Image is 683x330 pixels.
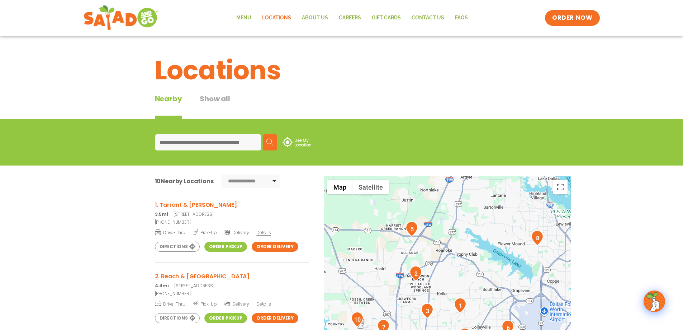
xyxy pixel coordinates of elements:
[155,177,161,185] span: 10
[297,10,333,26] a: About Us
[84,4,159,32] img: new-SAG-logo-768×292
[155,200,309,218] a: 1. Tarrant & [PERSON_NAME] 3.5mi[STREET_ADDRESS]
[454,298,466,313] div: 1
[351,312,364,327] div: 10
[257,10,297,26] a: Locations
[252,242,298,252] a: Order Delivery
[155,177,214,186] div: Nearby Locations
[231,10,473,26] nav: Menu
[193,229,217,236] span: Pick-Up
[155,272,309,281] h3: 2. Beach & [GEOGRAPHIC_DATA]
[155,313,200,323] a: Directions
[644,291,664,311] img: wpChatIcon
[155,283,169,289] strong: 4.4mi
[256,229,271,236] span: Details
[155,93,182,119] div: Nearby
[352,180,389,194] button: Show satellite imagery
[155,211,309,218] p: [STREET_ADDRESS]
[155,300,185,307] span: Drive-Thru
[155,211,168,217] strong: 3.5mi
[155,298,309,307] a: Drive-Thru Pick-Up Delivery Details
[266,139,274,146] img: search.svg
[450,10,473,26] a: FAQs
[256,301,271,307] span: Details
[333,10,366,26] a: Careers
[155,93,248,119] div: Tabbed content
[545,10,599,26] a: ORDER NOW
[531,230,544,246] div: 8
[155,51,528,90] h1: Locations
[409,266,422,281] div: 2
[155,219,309,226] a: [PHONE_NUMBER]
[155,283,309,289] p: [STREET_ADDRESS]
[155,291,309,297] a: [PHONE_NUMBER]
[252,313,298,323] a: Order Delivery
[193,300,217,307] span: Pick-Up
[366,10,406,26] a: GIFT CARDS
[553,180,568,194] button: Toggle fullscreen view
[406,10,450,26] a: Contact Us
[421,303,433,319] div: 3
[283,137,311,147] img: use-location.svg
[155,272,309,289] a: 2. Beach & [GEOGRAPHIC_DATA] 4.4mi[STREET_ADDRESS]
[327,180,352,194] button: Show street map
[552,14,592,22] span: ORDER NOW
[155,242,200,252] a: Directions
[224,229,249,236] span: Delivery
[155,227,309,236] a: Drive-Thru Pick-Up Delivery Details
[224,301,249,307] span: Delivery
[231,10,257,26] a: Menu
[155,229,185,236] span: Drive-Thru
[155,200,309,209] h3: 1. Tarrant & [PERSON_NAME]
[405,221,418,237] div: 5
[200,93,230,119] button: Show all
[204,242,247,252] a: Order Pickup
[204,313,247,323] a: Order Pickup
